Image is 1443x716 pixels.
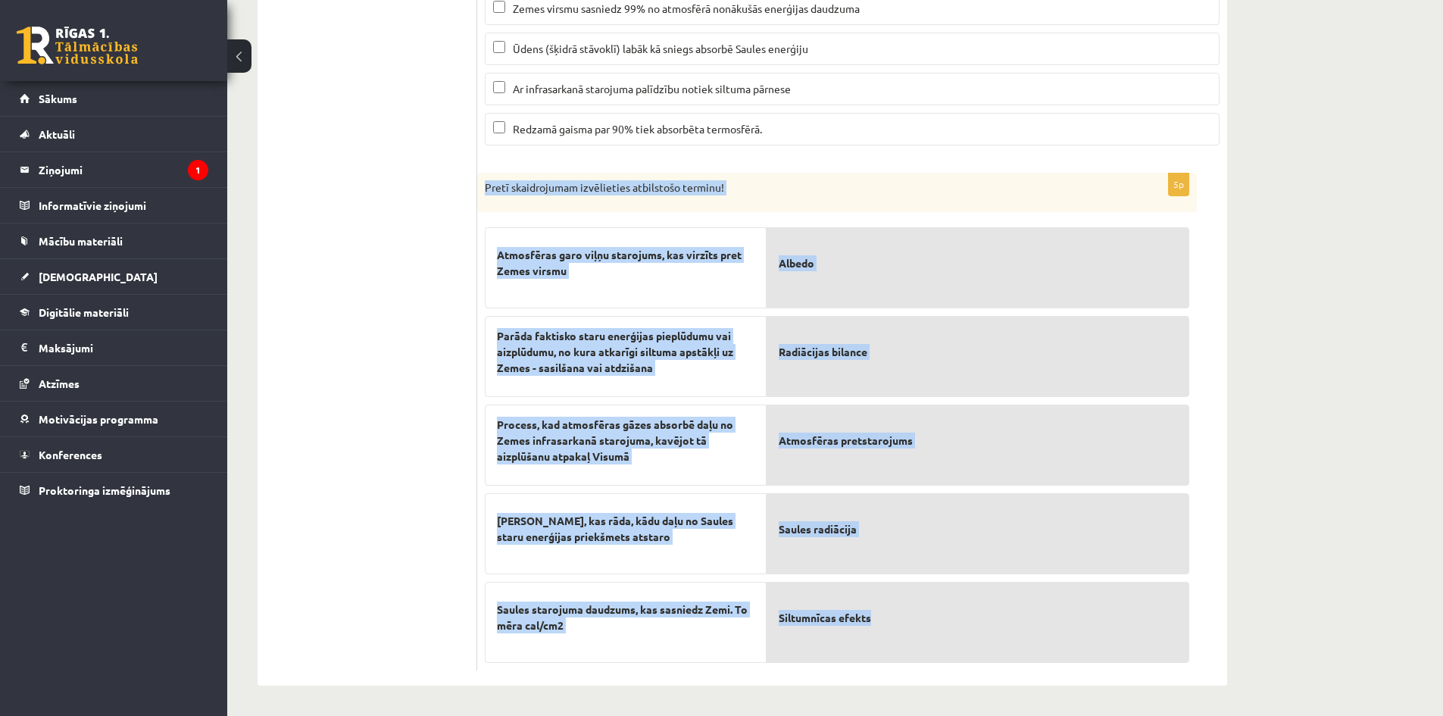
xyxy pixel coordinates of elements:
[20,437,208,472] a: Konferences
[20,366,208,401] a: Atzīmes
[20,117,208,152] a: Aktuāli
[513,122,762,136] span: Redzamā gaisma par 90% tiek absorbēta termosfērā.
[485,180,1113,195] p: Pretī skaidrojumam izvēlieties atbilstošo terminu!
[497,247,754,279] span: Atmosfēras garo viļņu starojums, kas virzīts pret Zemes virsmu
[779,255,814,271] span: Albedo
[39,377,80,390] span: Atzīmes
[497,417,754,464] span: Process, kad atmosfēras gāzes absorbē daļu no Zemes infrasarkanā starojuma, kavējot tā aizplūšanu...
[513,42,808,55] span: Ūdens (šķidrā stāvoklī) labāk kā sniegs absorbē Saules enerģiju
[20,402,208,436] a: Motivācijas programma
[39,330,208,365] legend: Maksājumi
[20,259,208,294] a: [DEMOGRAPHIC_DATA]
[1168,172,1189,196] p: 5p
[188,160,208,180] i: 1
[493,121,505,133] input: Redzamā gaisma par 90% tiek absorbēta termosfērā.
[20,473,208,508] a: Proktoringa izmēģinājums
[779,433,913,449] span: Atmosfēras pretstarojums
[39,152,208,187] legend: Ziņojumi
[20,224,208,258] a: Mācību materiāli
[779,521,857,537] span: Saules radiācija
[39,270,158,283] span: [DEMOGRAPHIC_DATA]
[39,483,170,497] span: Proktoringa izmēģinājums
[17,27,138,64] a: Rīgas 1. Tālmācības vidusskola
[493,81,505,93] input: Ar infrasarkanā starojuma palīdzību notiek siltuma pārnese
[779,610,871,626] span: Siltumnīcas efekts
[39,234,123,248] span: Mācību materiāli
[20,295,208,330] a: Digitālie materiāli
[497,602,754,633] span: Saules starojuma daudzums, kas sasniedz Zemi. To mēra cal/cm2
[513,2,860,15] span: Zemes virsmu sasniedz 99% no atmosfērā nonākušās enerģijas daudzuma
[497,513,754,545] span: [PERSON_NAME], kas rāda, kādu daļu no Saules staru enerģijas priekšmets atstaro
[493,41,505,53] input: Ūdens (šķidrā stāvoklī) labāk kā sniegs absorbē Saules enerģiju
[20,81,208,116] a: Sākums
[20,152,208,187] a: Ziņojumi1
[20,330,208,365] a: Maksājumi
[39,412,158,426] span: Motivācijas programma
[39,448,102,461] span: Konferences
[497,328,754,376] span: Parāda faktisko staru enerģijas pieplūdumu vai aizplūdumu, no kura atkarīgi siltuma apstākļi uz Z...
[513,82,791,95] span: Ar infrasarkanā starojuma palīdzību notiek siltuma pārnese
[493,1,505,13] input: Zemes virsmu sasniedz 99% no atmosfērā nonākušās enerģijas daudzuma
[39,92,77,105] span: Sākums
[39,305,129,319] span: Digitālie materiāli
[39,127,75,141] span: Aktuāli
[20,188,208,223] a: Informatīvie ziņojumi
[779,344,867,360] span: Radiācijas bilance
[39,188,208,223] legend: Informatīvie ziņojumi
